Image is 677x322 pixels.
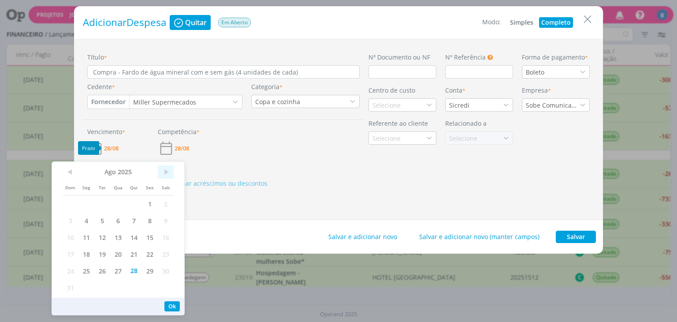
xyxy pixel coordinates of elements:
[126,212,142,229] span: 7
[63,229,78,246] span: 10
[368,86,415,95] label: Centro de custo
[110,212,126,229] span: 6
[158,262,174,279] span: 30
[158,212,174,229] span: 9
[175,146,189,151] span: 28/08
[446,101,471,110] div: Sicredi
[369,134,402,143] div: Selecione
[449,101,471,110] div: Sicredi
[142,262,158,279] span: 29
[158,127,200,136] label: Competência
[78,229,94,246] span: 11
[218,17,251,28] button: Em Aberto
[369,101,402,110] div: Selecione
[164,301,180,311] button: Ok
[158,179,174,195] span: Sab
[158,165,174,179] span: >
[133,97,198,107] div: Miller Supermecados
[94,229,110,246] span: 12
[63,246,78,262] span: 17
[185,19,207,26] span: Quitar
[158,229,174,246] span: 16
[170,15,211,30] button: Quitar
[78,212,94,229] span: 4
[251,82,283,91] label: Categoria
[556,231,596,243] button: Salvar
[413,231,545,243] button: Salvar e adicionar novo (manter campos)
[110,246,126,262] span: 20
[526,67,546,77] div: Boleto
[522,101,580,110] div: Sobe Comunicação & Negócios
[581,12,594,26] button: Close
[63,179,78,195] span: Dom
[110,179,126,195] span: Qua
[126,15,166,29] span: Despesa
[126,229,142,246] span: 14
[142,195,158,212] span: 1
[130,97,198,107] div: Miller Supermecados
[372,101,402,110] div: Selecione
[110,262,126,279] span: 27
[78,246,94,262] span: 18
[88,95,129,109] button: Fornecedor
[522,52,588,62] label: Forma de pagamento
[368,52,430,62] label: Nº Documento ou NF
[63,262,78,279] span: 24
[78,179,94,195] span: Seg
[94,179,110,195] span: Ter
[94,212,110,229] span: 5
[83,17,166,29] h1: Adicionar
[539,17,573,28] button: Completo
[142,246,158,262] span: 22
[63,279,78,296] span: 31
[126,262,142,279] span: 28
[323,231,403,243] button: Salvar e adicionar novo
[87,82,115,91] label: Cedente
[94,262,110,279] span: 26
[445,86,465,95] label: Conta
[446,134,479,143] div: Selecione
[104,146,119,151] span: 28/08
[78,141,99,155] div: Prazo
[522,86,551,95] label: Empresa
[78,262,94,279] span: 25
[372,134,402,143] div: Selecione
[142,179,158,195] span: Sex
[526,101,580,110] div: Sobe Comunicação & Negócios
[522,67,546,77] div: Boleto
[218,18,251,27] span: Em Aberto
[87,52,107,62] label: Título
[158,246,174,262] span: 23
[482,17,501,28] div: Modo:
[74,6,603,254] div: dialog
[126,246,142,262] span: 21
[94,246,110,262] span: 19
[63,212,78,229] span: 3
[449,134,479,143] div: Selecione
[445,52,486,62] label: Nº Referência
[158,195,174,212] span: 2
[78,165,158,179] span: Ago 2025
[255,97,302,106] div: Copa e cozinha
[445,119,487,128] label: Relacionado a
[142,229,158,246] span: 15
[87,127,125,136] label: Vencimento
[110,229,126,246] span: 13
[63,165,78,179] span: <
[142,212,158,229] span: 8
[368,119,428,128] label: Referente ao cliente
[508,17,536,28] button: Simples
[126,179,142,195] span: Qui
[252,97,302,106] div: Copa e cozinha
